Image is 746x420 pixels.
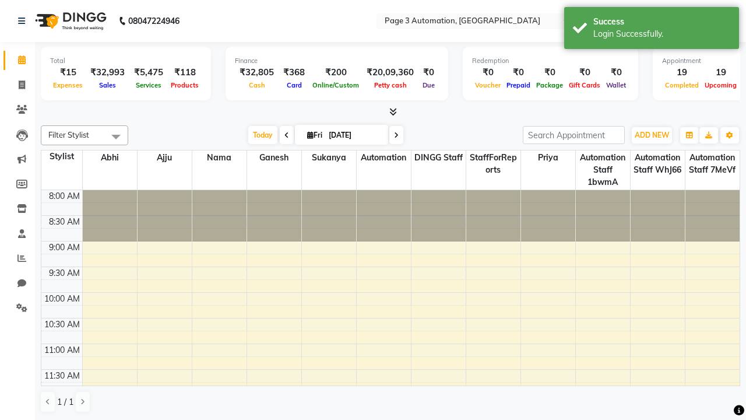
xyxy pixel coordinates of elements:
span: Priya [521,150,575,165]
span: Package [533,81,566,89]
div: ₹5,475 [129,66,168,79]
div: ₹0 [504,66,533,79]
div: Total [50,56,202,66]
span: Filter Stylist [48,130,89,139]
span: Online/Custom [309,81,362,89]
span: Fri [304,131,325,139]
b: 08047224946 [128,5,180,37]
span: DINGG Staff [411,150,466,165]
span: Due [420,81,438,89]
span: Voucher [472,81,504,89]
div: 19 [702,66,740,79]
div: Finance [235,56,439,66]
span: Ajju [138,150,192,165]
div: Stylist [41,150,82,163]
div: 10:30 AM [42,318,82,331]
span: Services [133,81,164,89]
div: 9:00 AM [47,242,82,254]
div: ₹0 [472,66,504,79]
div: ₹0 [533,66,566,79]
button: ADD NEW [632,127,672,143]
span: Expenses [50,81,86,89]
div: Login Successfully. [593,28,730,40]
input: 2025-10-03 [325,127,383,144]
span: Petty cash [371,81,410,89]
span: Sales [96,81,119,89]
div: ₹0 [566,66,603,79]
div: Redemption [472,56,629,66]
span: Nama [192,150,247,165]
span: Today [248,126,277,144]
div: ₹15 [50,66,86,79]
span: Upcoming [702,81,740,89]
span: Products [168,81,202,89]
span: Automation [357,150,411,165]
div: ₹200 [309,66,362,79]
span: Sukanya [302,150,356,165]
div: ₹32,993 [86,66,129,79]
span: ADD NEW [635,131,669,139]
div: ₹0 [418,66,439,79]
div: ₹32,805 [235,66,279,79]
span: Gift Cards [566,81,603,89]
span: Ganesh [247,150,301,165]
div: 11:00 AM [42,344,82,356]
div: 9:30 AM [47,267,82,279]
div: ₹368 [279,66,309,79]
div: 10:00 AM [42,293,82,305]
span: Automation Staff WhJ66 [631,150,685,177]
span: Prepaid [504,81,533,89]
span: Automation Staff 1bwmA [576,150,630,190]
div: Success [593,16,730,28]
div: ₹0 [603,66,629,79]
span: Cash [246,81,268,89]
span: Completed [662,81,702,89]
div: 11:30 AM [42,370,82,382]
div: ₹118 [168,66,202,79]
div: 8:30 AM [47,216,82,228]
span: StaffForReports [466,150,520,177]
div: 8:00 AM [47,190,82,202]
span: 1 / 1 [57,396,73,408]
span: Wallet [603,81,629,89]
div: ₹20,09,360 [362,66,418,79]
span: Card [284,81,305,89]
img: logo [30,5,110,37]
input: Search Appointment [523,126,625,144]
div: 19 [662,66,702,79]
span: Abhi [83,150,137,165]
span: Automation Staff 7MeVf [685,150,740,177]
